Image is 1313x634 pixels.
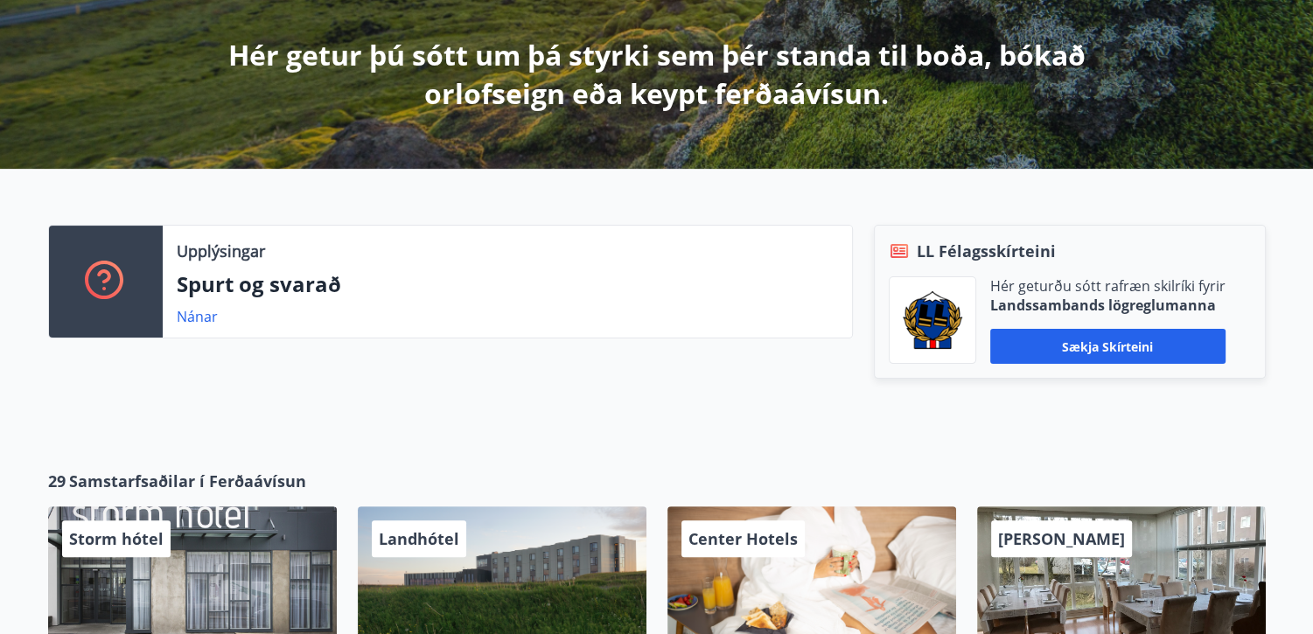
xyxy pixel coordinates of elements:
p: Hér geturðu sótt rafræn skilríki fyrir [990,276,1226,296]
p: Landssambands lögreglumanna [990,296,1226,315]
span: [PERSON_NAME] [998,528,1125,549]
span: Storm hótel [69,528,164,549]
span: Center Hotels [688,528,798,549]
button: Sækja skírteini [990,329,1226,364]
p: Spurt og svarað [177,269,838,299]
span: Landhótel [379,528,459,549]
img: 1cqKbADZNYZ4wXUG0EC2JmCwhQh0Y6EN22Kw4FTY.png [903,291,962,349]
span: LL Félagsskírteini [917,240,1056,262]
a: Nánar [177,307,218,326]
span: Samstarfsaðilar í Ferðaávísun [69,470,306,492]
p: Hér getur þú sótt um þá styrki sem þér standa til boða, bókað orlofseign eða keypt ferðaávísun. [195,36,1119,113]
span: 29 [48,470,66,492]
p: Upplýsingar [177,240,265,262]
